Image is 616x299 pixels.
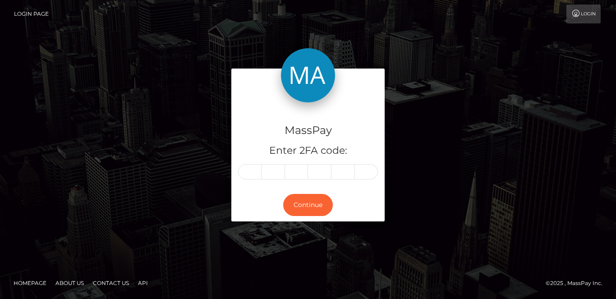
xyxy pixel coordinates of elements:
[283,194,333,216] button: Continue
[281,48,335,102] img: MassPay
[52,276,87,290] a: About Us
[238,123,378,138] h4: MassPay
[546,278,609,288] div: © 2025 , MassPay Inc.
[238,144,378,158] h5: Enter 2FA code:
[134,276,152,290] a: API
[14,5,49,23] a: Login Page
[566,5,601,23] a: Login
[89,276,133,290] a: Contact Us
[10,276,50,290] a: Homepage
